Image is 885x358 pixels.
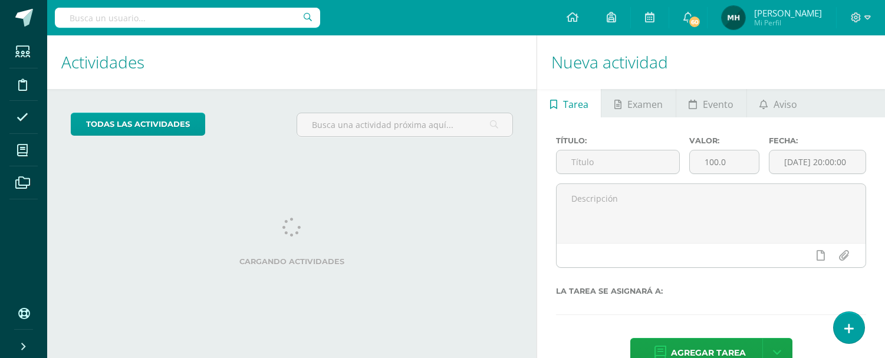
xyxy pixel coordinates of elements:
label: Título: [556,136,680,145]
a: Examen [601,89,675,117]
img: 94dfc861e02bea7daf88976d6ac6de75.png [722,6,745,29]
label: Cargando actividades [71,257,513,266]
label: La tarea se asignará a: [556,287,866,295]
a: Evento [676,89,746,117]
h1: Actividades [61,35,522,89]
h1: Nueva actividad [551,35,871,89]
a: Aviso [747,89,810,117]
span: [PERSON_NAME] [754,7,822,19]
label: Fecha: [769,136,866,145]
label: Valor: [689,136,759,145]
input: Busca un usuario... [55,8,320,28]
span: 60 [688,15,701,28]
span: Evento [703,90,733,119]
input: Puntos máximos [690,150,759,173]
span: Mi Perfil [754,18,822,28]
span: Tarea [563,90,588,119]
a: todas las Actividades [71,113,205,136]
input: Título [557,150,679,173]
input: Fecha de entrega [769,150,866,173]
span: Aviso [774,90,797,119]
span: Examen [627,90,663,119]
input: Busca una actividad próxima aquí... [297,113,512,136]
a: Tarea [537,89,601,117]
